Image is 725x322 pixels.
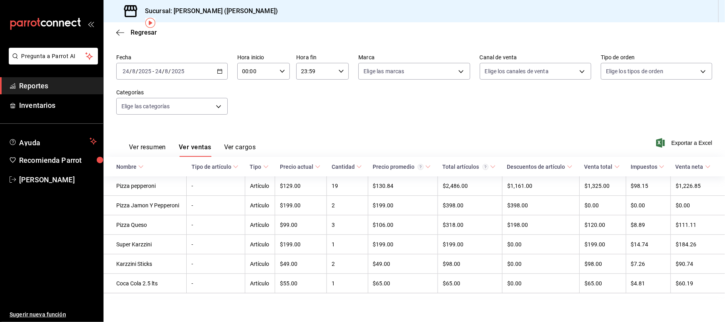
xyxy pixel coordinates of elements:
[121,102,170,110] span: Elige las categorías
[116,164,144,170] span: Nombre
[580,196,626,215] td: $0.00
[483,164,489,170] svg: El total artículos considera cambios de precios en los artículos así como costos adicionales por ...
[658,138,712,148] button: Exportar a Excel
[626,215,670,235] td: $8.89
[502,235,580,254] td: $0.00
[580,176,626,196] td: $1,325.00
[104,196,187,215] td: Pizza Jamon Y Pepperoni
[358,55,470,60] label: Marca
[187,176,245,196] td: -
[507,164,565,170] div: Descuentos de artículo
[275,274,327,293] td: $55.00
[626,196,670,215] td: $0.00
[373,164,424,170] div: Precio promedio
[584,164,613,170] div: Venta total
[606,67,663,75] span: Elige los tipos de orden
[245,274,275,293] td: Artículo
[368,176,438,196] td: $130.84
[237,55,290,60] label: Hora inicio
[10,310,97,319] span: Sugerir nueva función
[631,164,664,170] span: Impuestos
[129,143,166,157] button: Ver resumen
[280,164,313,170] div: Precio actual
[373,164,431,170] span: Precio promedio
[245,196,275,215] td: Artículo
[280,164,320,170] span: Precio actual
[187,215,245,235] td: -
[438,235,502,254] td: $199.00
[136,68,138,74] span: /
[626,176,670,196] td: $98.15
[438,215,502,235] td: $318.00
[88,21,94,27] button: open_drawer_menu
[363,67,404,75] span: Elige las marcas
[296,55,349,60] label: Hora fin
[116,29,157,36] button: Regresar
[245,235,275,254] td: Artículo
[6,58,98,66] a: Pregunta a Parrot AI
[443,164,496,170] span: Total artículos
[368,274,438,293] td: $65.00
[145,18,155,28] img: Tooltip marker
[104,215,187,235] td: Pizza Queso
[626,235,670,254] td: $14.74
[327,235,368,254] td: 1
[129,68,132,74] span: /
[676,164,711,170] span: Venta neta
[676,164,704,170] div: Venta neta
[671,176,725,196] td: $1,226.85
[502,196,580,215] td: $398.00
[21,52,86,60] span: Pregunta a Parrot AI
[224,143,256,157] button: Ver cargos
[327,215,368,235] td: 3
[139,6,278,16] h3: Sucursal: [PERSON_NAME] ([PERSON_NAME])
[631,164,657,170] div: Impuestos
[187,196,245,215] td: -
[418,164,424,170] svg: Precio promedio = Total artículos / cantidad
[275,254,327,274] td: $49.00
[129,143,256,157] div: navigation tabs
[192,164,238,170] span: Tipo de artículo
[187,274,245,293] td: -
[275,215,327,235] td: $99.00
[275,176,327,196] td: $129.00
[116,90,228,96] label: Categorías
[275,235,327,254] td: $199.00
[671,215,725,235] td: $111.11
[327,254,368,274] td: 2
[671,235,725,254] td: $184.26
[245,176,275,196] td: Artículo
[138,68,152,74] input: ----
[502,215,580,235] td: $198.00
[19,100,97,111] span: Inventarios
[104,274,187,293] td: Coca Cola 2.5 lts
[250,164,262,170] div: Tipo
[626,274,670,293] td: $4.81
[179,143,211,157] button: Ver ventas
[250,164,269,170] span: Tipo
[19,155,97,166] span: Recomienda Parrot
[116,55,228,60] label: Fecha
[155,68,162,74] input: --
[152,68,154,74] span: -
[584,164,620,170] span: Venta total
[332,164,362,170] span: Cantidad
[9,48,98,64] button: Pregunta a Parrot AI
[332,164,355,170] div: Cantidad
[438,196,502,215] td: $398.00
[165,68,169,74] input: --
[162,68,164,74] span: /
[104,176,187,196] td: Pizza pepperoni
[485,67,549,75] span: Elige los canales de venta
[171,68,185,74] input: ----
[104,235,187,254] td: Super Karzzini
[480,55,591,60] label: Canal de venta
[502,274,580,293] td: $0.00
[580,235,626,254] td: $199.00
[132,68,136,74] input: --
[671,274,725,293] td: $60.19
[368,196,438,215] td: $199.00
[443,164,489,170] div: Total artículos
